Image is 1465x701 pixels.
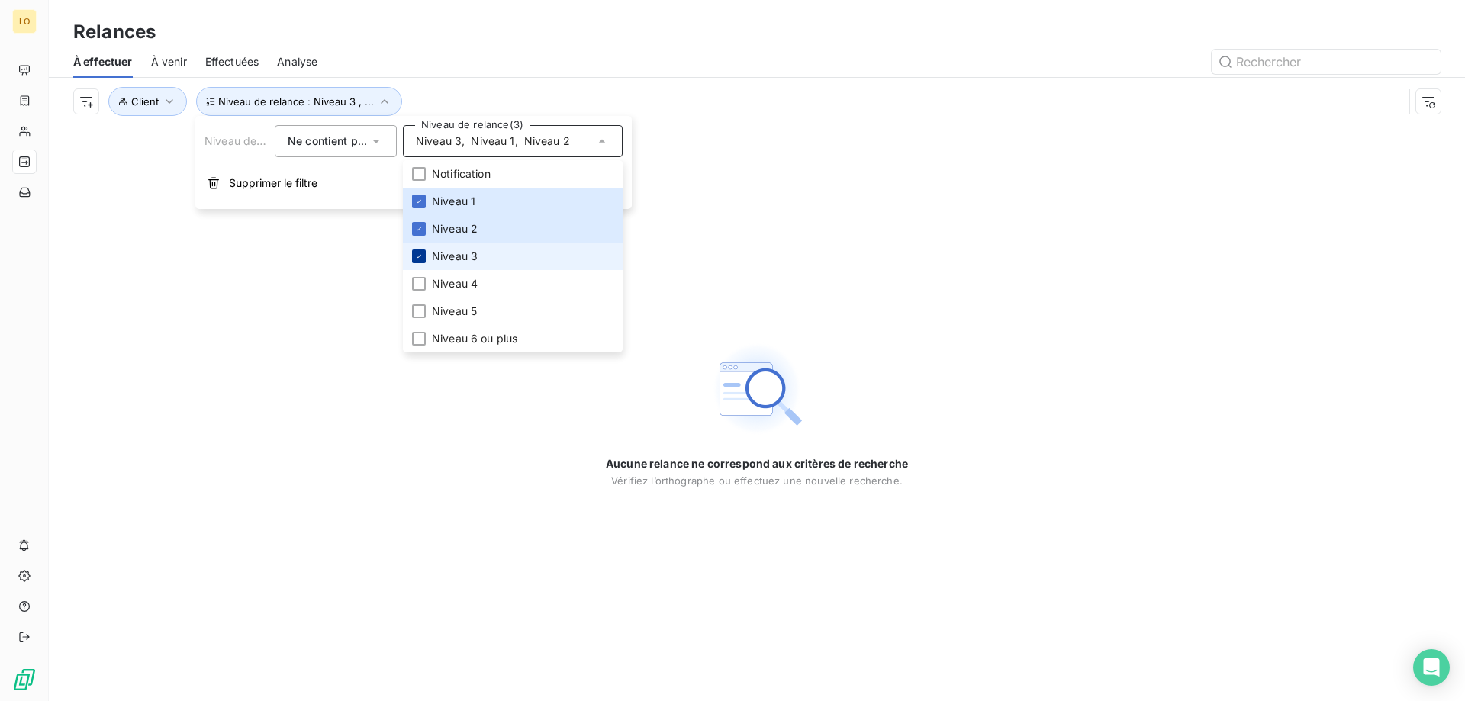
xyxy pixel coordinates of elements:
[12,9,37,34] div: LO
[195,166,632,200] button: Supprimer le filtre
[218,95,374,108] span: Niveau de relance : Niveau 3 , ...
[131,95,159,108] span: Client
[432,276,478,291] span: Niveau 4
[108,87,187,116] button: Client
[432,194,475,209] span: Niveau 1
[151,54,187,69] span: À venir
[432,304,477,319] span: Niveau 5
[606,456,908,471] span: Aucune relance ne correspond aux critères de recherche
[416,133,462,149] span: Niveau 3
[432,331,517,346] span: Niveau 6 ou plus
[432,221,478,236] span: Niveau 2
[1413,649,1450,686] div: Open Intercom Messenger
[432,166,491,182] span: Notification
[205,54,259,69] span: Effectuées
[524,133,570,149] span: Niveau 2
[432,249,478,264] span: Niveau 3
[1212,50,1441,74] input: Rechercher
[73,18,156,46] h3: Relances
[708,340,806,438] img: Empty state
[462,133,465,149] span: ,
[229,175,317,191] span: Supprimer le filtre
[277,54,317,69] span: Analyse
[73,54,133,69] span: À effectuer
[471,133,514,149] span: Niveau 1
[611,474,903,487] span: Vérifiez l’orthographe ou effectuez une nouvelle recherche.
[515,133,518,149] span: ,
[196,87,402,116] button: Niveau de relance : Niveau 3 , ...
[288,134,370,147] span: Ne contient pas
[12,667,37,692] img: Logo LeanPay
[204,134,298,147] span: Niveau de relance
